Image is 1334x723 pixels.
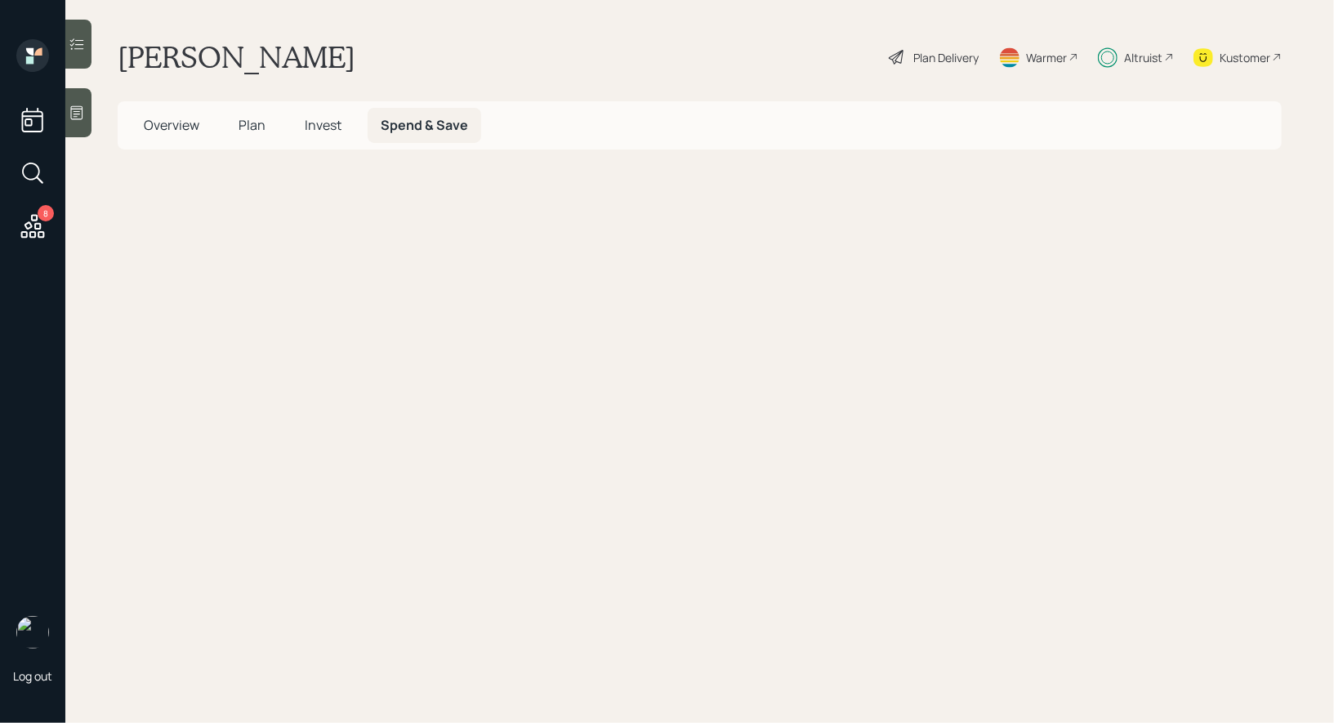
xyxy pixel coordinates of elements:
div: Kustomer [1220,49,1270,66]
span: Invest [305,116,341,134]
div: Plan Delivery [913,49,979,66]
span: Spend & Save [381,116,468,134]
div: Warmer [1026,49,1067,66]
div: Altruist [1124,49,1162,66]
div: Log out [13,668,52,684]
span: Plan [239,116,265,134]
div: 8 [38,205,54,221]
span: Overview [144,116,199,134]
h1: [PERSON_NAME] [118,39,355,75]
img: treva-nostdahl-headshot.png [16,616,49,649]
